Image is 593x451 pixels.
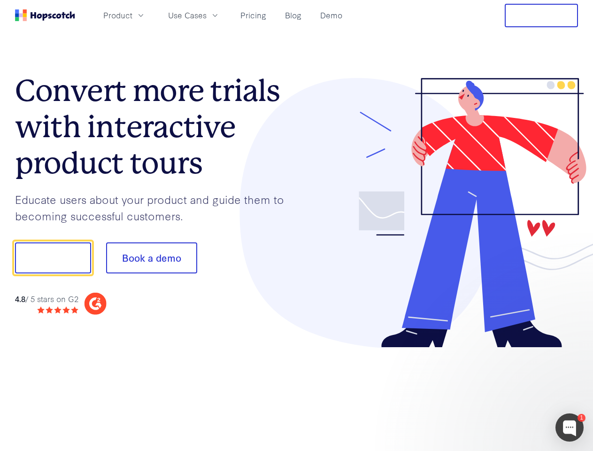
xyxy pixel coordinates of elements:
a: Demo [316,8,346,23]
div: / 5 stars on G2 [15,293,78,305]
button: Show me! [15,242,91,273]
button: Free Trial [505,4,578,27]
a: Blog [281,8,305,23]
a: Home [15,9,75,21]
span: Product [103,9,132,21]
div: 1 [578,414,585,422]
button: Use Cases [162,8,225,23]
h1: Convert more trials with interactive product tours [15,73,297,181]
p: Educate users about your product and guide them to becoming successful customers. [15,191,297,224]
a: Pricing [237,8,270,23]
button: Book a demo [106,242,197,273]
span: Use Cases [168,9,207,21]
strong: 4.8 [15,293,25,304]
button: Product [98,8,151,23]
